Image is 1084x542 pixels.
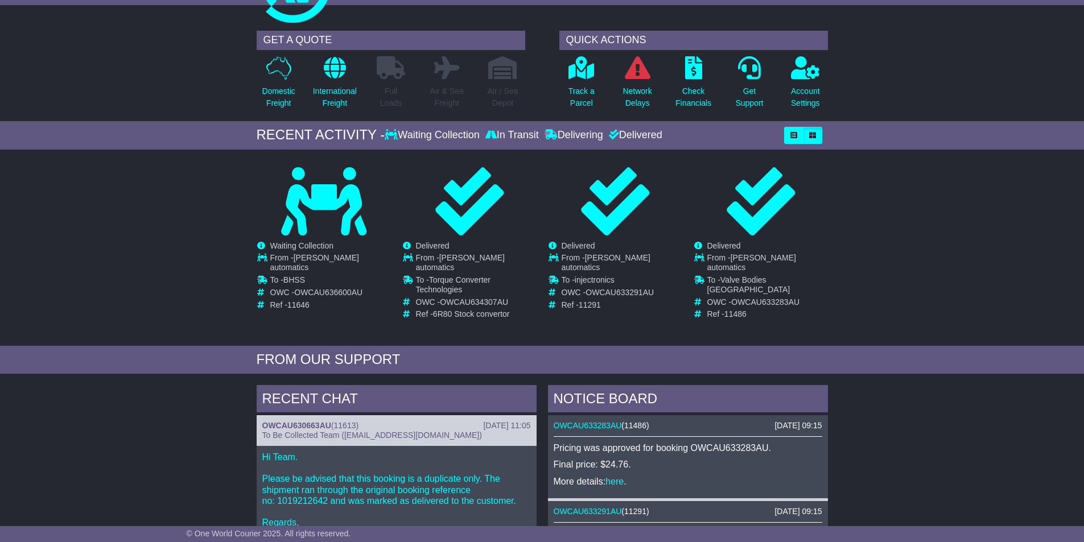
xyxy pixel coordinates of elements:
span: [PERSON_NAME] automatics [707,253,796,272]
div: ( ) [554,421,822,431]
a: Track aParcel [568,56,595,115]
span: OWCAU636600AU [294,288,362,297]
p: Hi Team. Please be advised that this booking is a duplicate only. The shipment ran through the or... [262,452,531,539]
a: NetworkDelays [622,56,652,115]
a: OWCAU633291AU [554,507,622,516]
td: From - [416,253,536,275]
span: 11486 [624,421,646,430]
span: Delivered [416,241,450,250]
a: here [605,477,624,486]
span: injectronics [575,275,615,284]
a: InternationalFreight [312,56,357,115]
span: Waiting Collection [270,241,334,250]
p: Full Loads [377,85,405,109]
span: © One World Courier 2025. All rights reserved. [187,529,351,538]
td: OWC - [707,297,827,310]
p: Pricing was approved for booking OWCAU633283AU. [554,442,822,453]
td: To - [270,275,390,288]
div: GET A QUOTE [257,31,525,50]
div: NOTICE BOARD [548,385,828,416]
p: Air & Sea Freight [430,85,464,109]
span: 11291 [624,507,646,516]
div: [DATE] 11:05 [483,421,530,431]
td: Ref - [562,300,682,310]
td: OWC - [270,288,390,300]
p: Domestic Freight [262,85,295,109]
td: Ref - [707,309,827,319]
p: International Freight [313,85,357,109]
span: Delivered [707,241,741,250]
div: QUICK ACTIONS [559,31,828,50]
span: Valve Bodies [GEOGRAPHIC_DATA] [707,275,790,294]
span: 11486 [724,309,747,318]
a: OWCAU633283AU [554,421,622,430]
span: 11291 [579,300,601,309]
span: [PERSON_NAME] automatics [270,253,359,272]
td: Ref - [270,300,390,310]
div: Delivering [542,129,606,142]
td: From - [707,253,827,275]
p: Air / Sea Depot [488,85,518,109]
span: OWCAU633283AU [731,297,799,307]
span: 6R80 Stock convertor [433,309,510,318]
span: BHSS [283,275,305,284]
td: From - [562,253,682,275]
span: OWCAU633291AU [586,288,654,297]
div: RECENT CHAT [257,385,537,416]
td: OWC - [416,297,536,310]
a: AccountSettings [790,56,821,115]
td: From - [270,253,390,275]
div: Waiting Collection [385,129,482,142]
span: To Be Collected Team ([EMAIL_ADDRESS][DOMAIN_NAME]) [262,431,482,440]
div: FROM OUR SUPPORT [257,351,828,368]
a: OWCAU630663AU [262,421,331,430]
div: ( ) [262,421,531,431]
div: Delivered [606,129,662,142]
p: Check Financials [675,85,711,109]
td: To - [707,275,827,297]
td: OWC - [562,288,682,300]
span: OWCAU634307AU [440,297,508,307]
td: To - [416,275,536,297]
p: More details: . [554,476,822,487]
span: [PERSON_NAME] automatics [562,253,650,272]
span: Torque Converter Technologies [416,275,491,294]
p: Final price: $24.76. [554,459,822,470]
p: Account Settings [791,85,820,109]
p: Network Delays [623,85,652,109]
span: [PERSON_NAME] automatics [416,253,505,272]
span: 11613 [334,421,356,430]
a: GetSupport [735,56,764,115]
td: Ref - [416,309,536,319]
td: To - [562,275,682,288]
div: RECENT ACTIVITY - [257,127,385,143]
a: CheckFinancials [675,56,712,115]
div: In Transit [483,129,542,142]
a: DomesticFreight [261,56,295,115]
div: [DATE] 09:15 [774,507,822,516]
div: [DATE] 09:15 [774,421,822,431]
p: Track a Parcel [568,85,595,109]
span: 11646 [287,300,310,309]
div: ( ) [554,507,822,516]
p: Get Support [735,85,763,109]
span: Delivered [562,241,595,250]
